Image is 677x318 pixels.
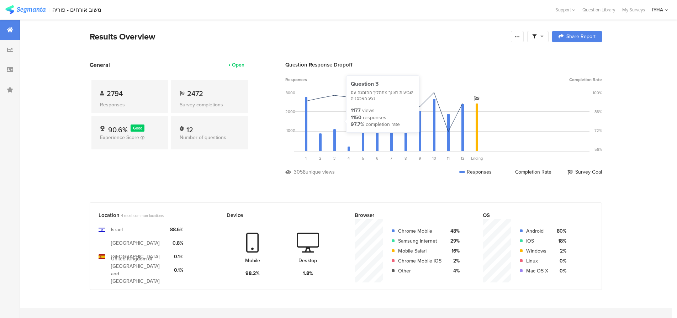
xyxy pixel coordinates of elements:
[404,155,407,161] span: 8
[447,237,460,245] div: 29%
[111,253,160,260] div: [GEOGRAPHIC_DATA]
[355,211,454,219] div: Browser
[363,114,386,121] div: responses
[508,168,551,176] div: Completion Rate
[390,155,392,161] span: 7
[305,155,307,161] span: 1
[170,266,183,274] div: 0.1%
[366,121,400,128] div: completion rate
[526,257,548,265] div: Linux
[554,267,566,275] div: 0%
[133,125,142,131] span: Good
[170,253,183,260] div: 0.1%
[483,211,581,219] div: OS
[593,90,602,96] div: 100%
[432,155,436,161] span: 10
[419,155,421,161] span: 9
[447,247,460,255] div: 16%
[554,247,566,255] div: 2%
[294,168,306,176] div: 3058
[90,61,110,69] span: General
[348,155,350,161] span: 4
[569,76,602,83] span: Completion Rate
[245,270,260,277] div: 98.2%
[245,257,260,264] div: Mobile
[447,267,460,275] div: 4%
[447,257,460,265] div: 2%
[398,237,441,245] div: Samsung Internet
[566,34,596,39] span: Share Report
[351,80,415,88] div: Question 3
[286,90,295,96] div: 3000
[170,239,183,247] div: 0.8%
[351,107,361,114] div: 1177
[594,128,602,133] div: 72%
[398,267,441,275] div: Other
[111,226,123,233] div: Israel
[180,134,226,141] span: Number of questions
[285,76,307,83] span: Responses
[526,227,548,235] div: Android
[526,247,548,255] div: Windows
[333,155,335,161] span: 3
[526,237,548,245] div: iOS
[52,6,101,13] div: משוב אורחים - פוריה
[351,114,361,121] div: 1150
[362,107,375,114] div: views
[554,227,566,235] div: 80%
[170,226,183,233] div: 88.6%
[319,155,322,161] span: 2
[554,257,566,265] div: 0%
[579,6,619,13] a: Question Library
[100,101,160,108] div: Responses
[652,6,663,13] div: IYHA
[285,109,295,115] div: 2000
[619,6,649,13] a: My Surveys
[232,61,244,69] div: Open
[555,4,575,15] div: Support
[107,88,123,99] span: 2794
[5,5,46,14] img: segmanta logo
[594,109,602,115] div: 86%
[111,239,160,247] div: [GEOGRAPHIC_DATA]
[187,88,203,99] span: 2472
[303,270,313,277] div: 1.8%
[90,30,507,43] div: Results Overview
[447,227,460,235] div: 48%
[186,124,193,132] div: 12
[470,155,484,161] div: Ending
[398,257,441,265] div: Chrome Mobile iOS
[376,155,379,161] span: 6
[594,147,602,152] div: 58%
[474,96,479,101] i: Survey Goal
[526,267,548,275] div: Mac OS X
[351,121,364,128] div: 97.7%
[554,237,566,245] div: 18%
[306,168,335,176] div: unique views
[298,257,317,264] div: Desktop
[121,213,164,218] span: 4 most common locations
[108,124,128,135] span: 90.6%
[48,6,49,14] div: |
[285,61,602,69] div: Question Response Dropoff
[227,211,326,219] div: Device
[100,134,139,141] span: Experience Score
[461,155,465,161] span: 12
[351,90,415,102] div: שביעות רצונך מתהליך ההזמנה עם נציג האכסניה
[459,168,492,176] div: Responses
[398,247,441,255] div: Mobile Safari
[362,155,364,161] span: 5
[398,227,441,235] div: Chrome Mobile
[99,211,197,219] div: Location
[111,255,164,285] div: United Kingdom of [GEOGRAPHIC_DATA] and [GEOGRAPHIC_DATA]
[286,128,295,133] div: 1000
[447,155,450,161] span: 11
[567,168,602,176] div: Survey Goal
[180,101,239,108] div: Survey completions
